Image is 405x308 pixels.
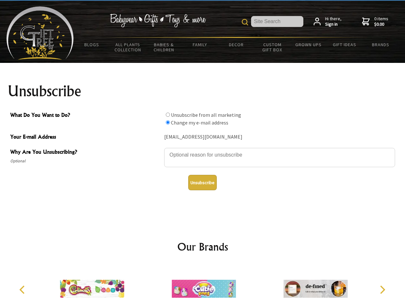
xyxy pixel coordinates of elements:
[166,120,170,124] input: What Do You Want to Do?
[254,38,291,56] a: Custom Gift Box
[16,283,30,297] button: Previous
[362,16,388,27] a: 0 items$0.00
[218,38,254,51] a: Decor
[325,16,342,27] span: Hi there,
[166,113,170,117] input: What Do You Want to Do?
[251,16,303,27] input: Site Search
[171,119,228,126] label: Change my e-mail address
[10,111,161,120] span: What Do You Want to Do?
[375,283,389,297] button: Next
[374,21,388,27] strong: $0.00
[6,6,74,60] img: Babyware - Gifts - Toys and more...
[171,112,241,118] label: Unsubscribe from all marketing
[290,38,326,51] a: Grown Ups
[164,132,395,142] div: [EMAIL_ADDRESS][DOMAIN_NAME]
[110,14,206,27] img: Babywear - Gifts - Toys & more
[10,157,161,165] span: Optional
[363,38,399,51] a: Brands
[13,239,392,254] h2: Our Brands
[164,148,395,167] textarea: Why Are You Unsubscribing?
[10,133,161,142] span: Your E-mail Address
[10,148,161,157] span: Why Are You Unsubscribing?
[325,21,342,27] strong: Sign in
[74,38,110,51] a: BLOGS
[188,175,217,190] button: Unsubscribe
[314,16,342,27] a: Hi there,Sign in
[374,16,388,27] span: 0 items
[182,38,218,51] a: Family
[146,38,182,56] a: Babies & Children
[242,19,248,25] img: product search
[8,83,398,99] h1: Unsubscribe
[110,38,146,56] a: All Plants Collection
[326,38,363,51] a: Gift Ideas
